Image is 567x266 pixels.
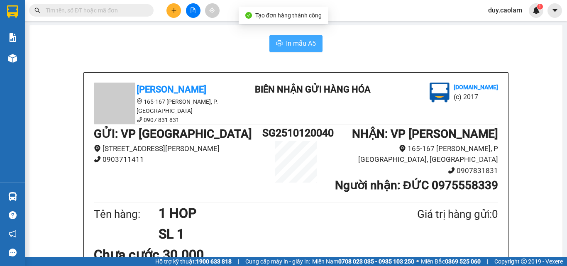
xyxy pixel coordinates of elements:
[94,127,252,141] b: GỬI : VP [GEOGRAPHIC_DATA]
[448,167,455,174] span: phone
[255,84,371,95] b: BIÊN NHẬN GỬI HÀNG HÓA
[34,7,40,13] span: search
[196,258,232,265] strong: 1900 633 818
[330,143,498,165] li: 165-167 [PERSON_NAME], P [GEOGRAPHIC_DATA], [GEOGRAPHIC_DATA]
[430,83,450,102] img: logo.jpg
[399,145,406,152] span: environment
[70,39,114,50] li: (c) 2017
[9,211,17,219] span: question-circle
[245,12,252,19] span: check-circle
[547,3,562,18] button: caret-down
[335,178,498,192] b: Người nhận : ĐỨC 0975558339
[137,98,142,104] span: environment
[94,156,101,163] span: phone
[454,84,498,90] b: [DOMAIN_NAME]
[245,257,310,266] span: Cung cấp máy in - giấy in:
[377,206,498,223] div: Giá trị hàng gửi: 0
[269,35,323,52] button: printerIn mẫu A5
[533,7,540,14] img: icon-new-feature
[94,97,243,115] li: 165-167 [PERSON_NAME], P. [GEOGRAPHIC_DATA]
[9,230,17,238] span: notification
[10,54,47,93] b: [PERSON_NAME]
[421,257,481,266] span: Miền Bắc
[537,4,543,10] sup: 1
[330,165,498,176] li: 0907831831
[8,192,17,201] img: warehouse-icon
[276,40,283,48] span: printer
[190,7,196,13] span: file-add
[8,33,17,42] img: solution-icon
[94,115,243,124] li: 0907 831 831
[238,257,239,266] span: |
[90,10,110,30] img: logo.jpg
[94,143,262,154] li: [STREET_ADDRESS][PERSON_NAME]
[159,203,377,224] h1: 1 HOP
[94,154,262,165] li: 0903711411
[205,3,220,18] button: aim
[155,257,232,266] span: Hỗ trợ kỹ thuật:
[286,38,316,49] span: In mẫu A5
[54,12,80,80] b: BIÊN NHẬN GỬI HÀNG HÓA
[551,7,559,14] span: caret-down
[209,7,215,13] span: aim
[487,257,488,266] span: |
[94,206,159,223] div: Tên hàng:
[70,32,114,38] b: [DOMAIN_NAME]
[262,125,330,141] h1: SG2510120040
[137,117,142,122] span: phone
[538,4,541,10] span: 1
[7,5,18,18] img: logo-vxr
[171,7,177,13] span: plus
[8,54,17,63] img: warehouse-icon
[521,259,527,264] span: copyright
[159,224,377,244] h1: SL 1
[454,92,498,102] li: (c) 2017
[94,244,227,265] div: Chưa cước 30.000
[255,12,322,19] span: Tạo đơn hàng thành công
[312,257,414,266] span: Miền Nam
[481,5,529,15] span: duy.caolam
[166,3,181,18] button: plus
[352,127,498,141] b: NHẬN : VP [PERSON_NAME]
[186,3,200,18] button: file-add
[445,258,481,265] strong: 0369 525 060
[46,6,144,15] input: Tìm tên, số ĐT hoặc mã đơn
[416,260,419,263] span: ⚪️
[94,145,101,152] span: environment
[9,249,17,256] span: message
[137,84,206,95] b: [PERSON_NAME]
[338,258,414,265] strong: 0708 023 035 - 0935 103 250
